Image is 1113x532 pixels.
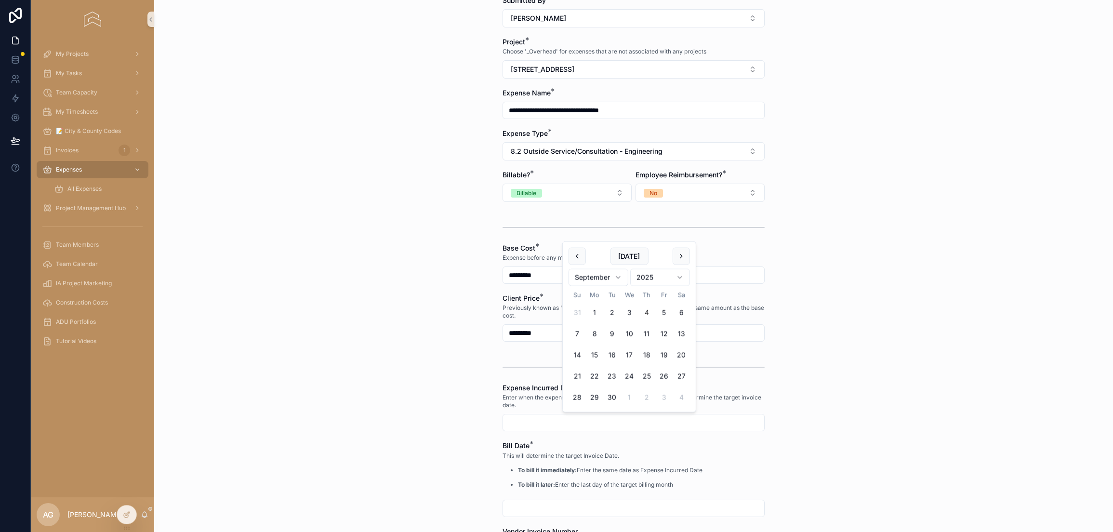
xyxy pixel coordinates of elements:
[638,290,655,300] th: Thursday
[621,290,638,300] th: Wednesday
[621,368,638,385] button: Wednesday, September 24th, 2025
[673,325,690,343] button: Saturday, September 13th, 2025
[37,103,148,120] a: My Timesheets
[569,346,586,364] button: Sunday, September 14th, 2025
[67,185,102,193] span: All Expenses
[37,313,148,331] a: ADU Portfolios
[621,346,638,364] button: Wednesday, September 17th, 2025
[511,13,566,23] span: [PERSON_NAME]
[56,318,96,326] span: ADU Portfolios
[48,180,148,198] a: All Expenses
[43,509,53,520] span: AG
[517,189,536,198] div: Billable
[586,325,603,343] button: Monday, September 8th, 2025
[56,146,79,154] span: Invoices
[37,199,148,217] a: Project Management Hub
[503,48,706,55] span: Choose '_Overhead' for expenses that are not associated with any projects
[586,290,603,300] th: Monday
[37,255,148,273] a: Team Calendar
[603,304,621,321] button: Tuesday, September 2nd, 2025
[621,389,638,406] button: Wednesday, October 1st, 2025
[638,304,655,321] button: Today, Thursday, September 4th, 2025
[56,241,99,249] span: Team Members
[569,368,586,385] button: Sunday, September 21st, 2025
[511,65,574,74] span: [STREET_ADDRESS]
[638,389,655,406] button: Thursday, October 2nd, 2025
[673,368,690,385] button: Saturday, September 27th, 2025
[37,84,148,101] a: Team Capacity
[37,161,148,178] a: Expenses
[621,325,638,343] button: Wednesday, September 10th, 2025
[673,389,690,406] button: Saturday, October 4th, 2025
[511,146,662,156] span: 8.2 Outside Service/Consultation - Engineering
[56,127,121,135] span: 📝 City & County Codes
[655,290,673,300] th: Friday
[586,389,603,406] button: Monday, September 29th, 2025
[638,346,655,364] button: Thursday, September 18th, 2025
[37,65,148,82] a: My Tasks
[56,166,82,173] span: Expenses
[56,299,108,306] span: Construction Costs
[503,304,765,319] span: Previously known as 'Marked Up Cost.' If there's no markup, enter the same amount as the base cost.
[603,389,621,406] button: Tuesday, September 30th, 2025
[37,275,148,292] a: IA Project Marketing
[636,184,765,202] button: Select Button
[649,189,657,198] div: No
[638,368,655,385] button: Thursday, September 25th, 2025
[503,129,548,137] span: Expense Type
[503,384,575,392] span: Expense Incurred Date
[518,466,702,475] p: Enter the same date as Expense Incurred Date
[503,89,551,97] span: Expense Name
[569,290,690,406] table: September 2025
[56,279,112,287] span: IA Project Marketing
[518,480,702,489] p: Enter the last day of the target billing month
[603,346,621,364] button: Tuesday, September 16th, 2025
[503,244,535,252] span: Base Cost
[610,248,648,265] button: [DATE]
[503,171,530,179] span: Billable?
[655,325,673,343] button: Friday, September 12th, 2025
[37,142,148,159] a: Invoices1
[31,39,154,497] div: scrollable content
[518,481,555,488] strong: To bill it later:
[37,122,148,140] a: 📝 City & County Codes
[56,108,98,116] span: My Timesheets
[503,394,765,409] span: Enter when the expense was incurred. This will NOT automatically determine the target invoice date.
[518,466,577,474] strong: To bill it immediately:
[67,510,123,519] p: [PERSON_NAME]
[621,304,638,321] button: Wednesday, September 3rd, 2025
[503,254,579,262] span: Expense before any markup
[638,325,655,343] button: Thursday, September 11th, 2025
[503,294,540,302] span: Client Price
[503,60,765,79] button: Select Button
[503,142,765,160] button: Select Button
[503,441,530,450] span: Bill Date
[569,290,586,300] th: Sunday
[569,325,586,343] button: Sunday, September 7th, 2025
[603,325,621,343] button: Tuesday, September 9th, 2025
[56,260,98,268] span: Team Calendar
[56,337,96,345] span: Tutorial Videos
[503,9,765,27] button: Select Button
[655,346,673,364] button: Friday, September 19th, 2025
[37,294,148,311] a: Construction Costs
[503,38,525,46] span: Project
[37,236,148,253] a: Team Members
[655,304,673,321] button: Friday, September 5th, 2025
[119,145,130,156] div: 1
[84,12,101,27] img: App logo
[56,50,89,58] span: My Projects
[56,89,97,96] span: Team Capacity
[586,346,603,364] button: Monday, September 15th, 2025
[586,304,603,321] button: Monday, September 1st, 2025
[636,171,722,179] span: Employee Reimbursement?
[569,389,586,406] button: Sunday, September 28th, 2025
[673,290,690,300] th: Saturday
[673,346,690,364] button: Saturday, September 20th, 2025
[503,452,702,460] p: This will determine the target Invoice Date.
[37,45,148,63] a: My Projects
[56,69,82,77] span: My Tasks
[569,304,586,321] button: Sunday, August 31st, 2025
[673,304,690,321] button: Saturday, September 6th, 2025
[503,184,632,202] button: Select Button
